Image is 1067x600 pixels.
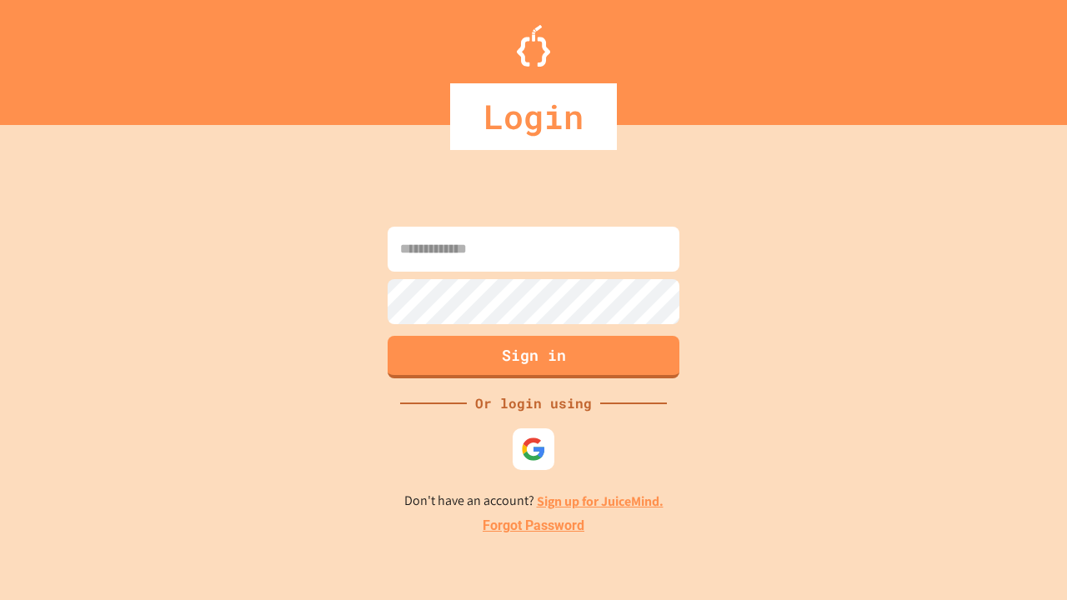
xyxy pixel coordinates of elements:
[929,461,1050,532] iframe: chat widget
[404,491,664,512] p: Don't have an account?
[388,336,679,378] button: Sign in
[517,25,550,67] img: Logo.svg
[997,533,1050,583] iframe: chat widget
[521,437,546,462] img: google-icon.svg
[450,83,617,150] div: Login
[537,492,664,510] a: Sign up for JuiceMind.
[483,516,584,536] a: Forgot Password
[467,393,600,413] div: Or login using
